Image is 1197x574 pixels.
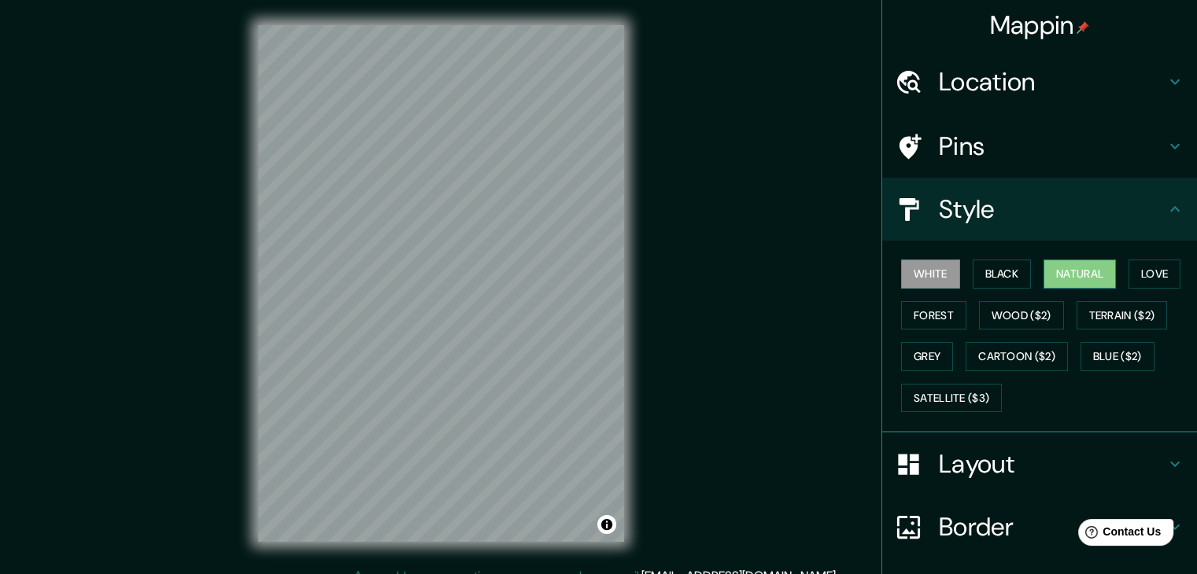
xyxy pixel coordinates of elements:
button: White [901,259,960,289]
div: Location [882,50,1197,113]
button: Love [1129,259,1180,289]
button: Black [973,259,1032,289]
button: Blue ($2) [1081,342,1155,371]
h4: Pins [939,131,1166,162]
img: pin-icon.png [1077,21,1089,34]
button: Cartoon ($2) [966,342,1068,371]
button: Grey [901,342,953,371]
canvas: Map [258,25,624,542]
button: Toggle attribution [597,515,616,534]
button: Wood ($2) [979,301,1064,330]
h4: Mappin [990,9,1090,41]
h4: Style [939,193,1166,225]
button: Forest [901,301,966,330]
div: Layout [882,432,1197,495]
h4: Location [939,66,1166,98]
div: Style [882,178,1197,241]
button: Terrain ($2) [1077,301,1168,330]
button: Satellite ($3) [901,384,1002,413]
iframe: Help widget launcher [1057,513,1180,557]
h4: Border [939,511,1166,543]
div: Pins [882,115,1197,178]
h4: Layout [939,448,1166,480]
div: Border [882,495,1197,558]
button: Natural [1044,259,1116,289]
